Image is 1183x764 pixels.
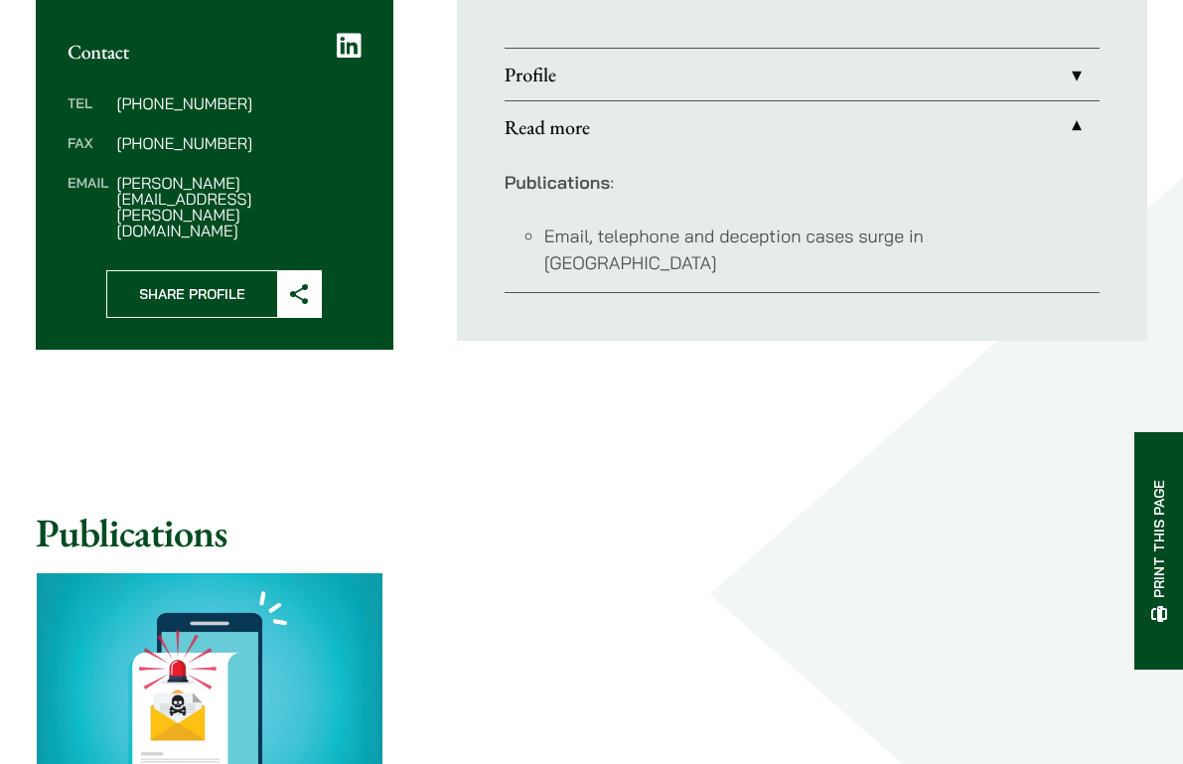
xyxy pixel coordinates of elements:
[107,271,277,317] span: Share Profile
[505,101,1100,153] a: Read more
[68,40,362,64] h2: Contact
[116,95,361,111] dd: [PHONE_NUMBER]
[36,509,1147,556] h2: Publications
[68,135,108,175] dt: Fax
[68,175,108,238] dt: Email
[337,32,362,60] a: LinkedIn
[116,175,361,238] dd: [PERSON_NAME][EMAIL_ADDRESS][PERSON_NAME][DOMAIN_NAME]
[505,169,1100,196] p: :
[505,49,1100,100] a: Profile
[505,171,611,194] strong: Publications
[505,153,1100,292] div: Read more
[116,135,361,151] dd: [PHONE_NUMBER]
[544,223,1100,276] li: Email, telephone and deception cases surge in [GEOGRAPHIC_DATA]
[106,270,322,318] button: Share Profile
[68,95,108,135] dt: Tel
